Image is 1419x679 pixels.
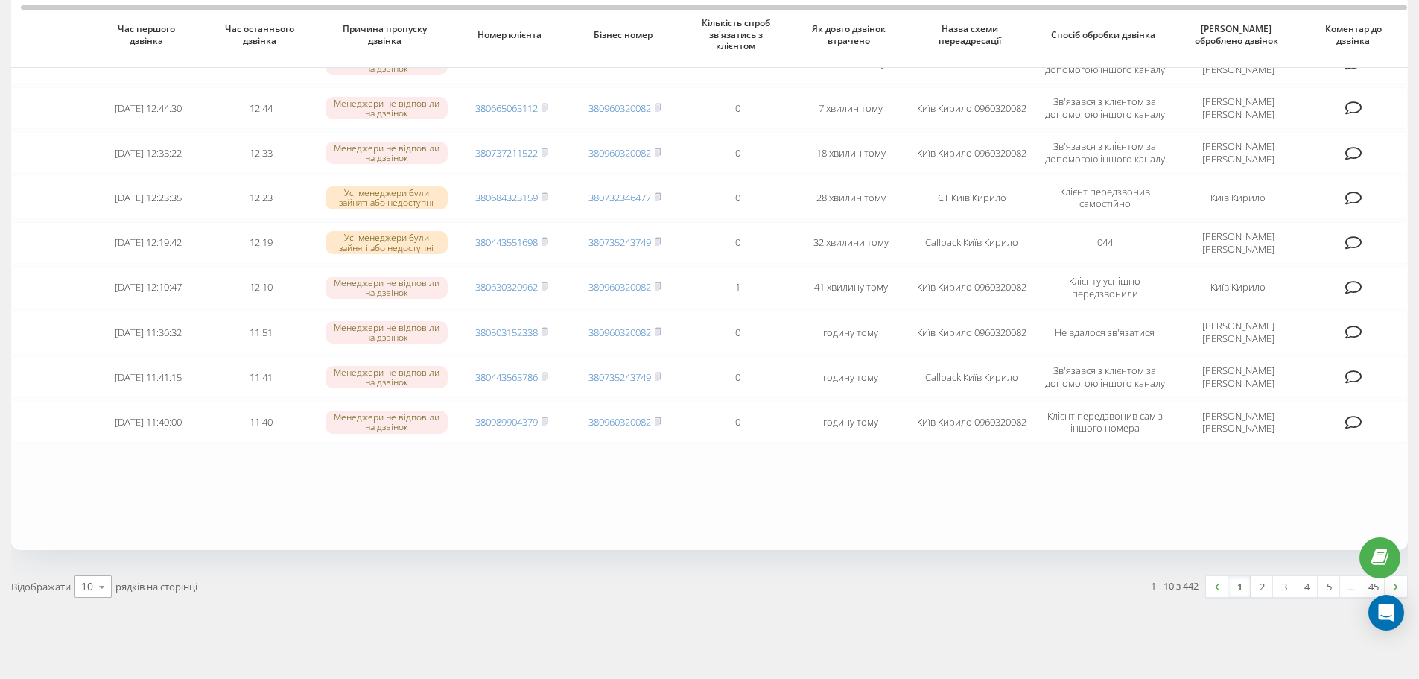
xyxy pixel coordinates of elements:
[205,132,318,174] td: 12:33
[794,356,907,398] td: годину тому
[921,23,1023,46] span: Назва схеми переадресації
[475,146,538,160] a: 380737211522
[681,267,794,309] td: 1
[92,132,205,174] td: [DATE] 12:33:22
[681,356,794,398] td: 0
[326,411,448,433] div: Менеджери не відповіли на дзвінок
[331,23,442,46] span: Причина пропуску дзвінка
[1362,576,1385,597] a: 45
[92,401,205,443] td: [DATE] 11:40:00
[1228,576,1251,597] a: 1
[794,222,907,264] td: 32 хвилини тому
[475,415,538,429] a: 380989904379
[1045,95,1165,121] span: Зв'язався з клієнтом за допомогою іншого каналу
[92,356,205,398] td: [DATE] 11:41:15
[326,186,448,209] div: Усі менеджери були зайняті або недоступні
[205,401,318,443] td: 11:40
[907,177,1036,218] td: CT Київ Кирило
[794,132,907,174] td: 18 хвилин тому
[907,87,1036,129] td: Київ Кирило 0960320082
[205,177,318,218] td: 12:23
[693,17,782,52] span: Кількість спроб зв'язатись з клієнтом
[205,222,318,264] td: 12:19
[588,326,651,339] a: 380960320082
[1340,576,1362,597] div: …
[1295,576,1318,597] a: 4
[1315,23,1396,46] span: Коментар до дзвінка
[588,370,651,384] a: 380735243749
[218,23,306,46] span: Час останнього дзвінка
[907,401,1036,443] td: Київ Кирило 0960320082
[1174,312,1303,353] td: [PERSON_NAME] [PERSON_NAME]
[1174,222,1303,264] td: [PERSON_NAME] [PERSON_NAME]
[1151,578,1199,593] div: 1 - 10 з 442
[475,370,538,384] a: 380443563786
[92,312,205,353] td: [DATE] 11:36:32
[1036,177,1173,218] td: Клієнт передзвонив самостійно
[794,401,907,443] td: годину тому
[907,132,1036,174] td: Київ Кирило 0960320082
[907,222,1036,264] td: Callback Київ Кирило
[1174,267,1303,309] td: Київ Кирило
[588,146,651,160] a: 380960320082
[1050,29,1161,41] span: Спосіб обробки дзвінка
[92,87,205,129] td: [DATE] 12:44:30
[205,267,318,309] td: 12:10
[907,356,1036,398] td: Callback Київ Кирило
[907,267,1036,309] td: Київ Кирило 0960320082
[1318,576,1340,597] a: 5
[588,191,651,204] a: 380732346477
[475,101,538,115] a: 380665063112
[475,326,538,339] a: 380503152338
[205,356,318,398] td: 11:41
[326,277,448,299] div: Менеджери не відповіли на дзвінок
[205,87,318,129] td: 12:44
[794,87,907,129] td: 7 хвилин тому
[681,132,794,174] td: 0
[11,580,71,593] span: Відображати
[1187,23,1289,46] span: [PERSON_NAME] оброблено дзвінок
[588,280,651,294] a: 380960320082
[92,222,205,264] td: [DATE] 12:19:42
[326,97,448,119] div: Менеджери не відповіли на дзвінок
[326,231,448,253] div: Усі менеджери були зайняті або недоступні
[681,87,794,129] td: 0
[588,101,651,115] a: 380960320082
[588,236,651,249] a: 380735243749
[1045,139,1165,165] span: Зв'язався з клієнтом за допомогою іншого каналу
[1045,364,1165,390] span: Зв'язався з клієнтом за допомогою іншого каналу
[92,177,205,218] td: [DATE] 12:23:35
[807,23,895,46] span: Як довго дзвінок втрачено
[104,23,193,46] span: Час першого дзвінка
[475,191,538,204] a: 380684323159
[475,280,538,294] a: 380630320962
[1174,401,1303,443] td: [PERSON_NAME] [PERSON_NAME]
[1368,595,1404,631] div: Open Intercom Messenger
[1174,177,1303,218] td: Київ Кирило
[794,177,907,218] td: 28 хвилин тому
[681,401,794,443] td: 0
[326,366,448,388] div: Менеджери не відповіли на дзвінок
[326,142,448,164] div: Менеджери не відповіли на дзвінок
[1174,87,1303,129] td: [PERSON_NAME] [PERSON_NAME]
[681,312,794,353] td: 0
[1251,576,1273,597] a: 2
[580,29,669,41] span: Бізнес номер
[326,321,448,344] div: Менеджери не відповіли на дзвінок
[588,415,651,429] a: 380960320082
[1174,132,1303,174] td: [PERSON_NAME] [PERSON_NAME]
[794,267,907,309] td: 41 хвилину тому
[907,312,1036,353] td: Київ Кирило 0960320082
[1097,236,1113,249] span: 044
[1036,267,1173,309] td: Клієнту успішно передзвонили
[205,312,318,353] td: 11:51
[794,312,907,353] td: годину тому
[1055,326,1155,339] span: Не вдалося зв'язатися
[81,579,93,594] div: 10
[1047,409,1163,435] span: Клієнт передзвонив сам з іншого номера
[1273,576,1295,597] a: 3
[1174,356,1303,398] td: [PERSON_NAME] [PERSON_NAME]
[681,177,794,218] td: 0
[475,236,538,249] a: 380443551698
[681,222,794,264] td: 0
